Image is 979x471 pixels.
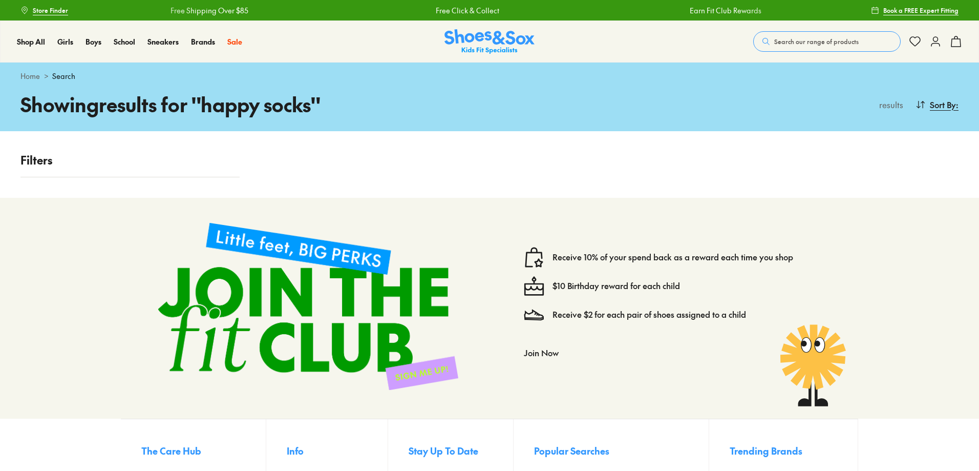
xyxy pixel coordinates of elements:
[168,5,246,16] a: Free Shipping Over $85
[875,98,903,111] p: results
[141,444,201,458] span: The Care Hub
[191,36,215,47] a: Brands
[552,280,680,292] a: $10 Birthday reward for each child
[20,90,489,119] h1: Showing results for " happy socks "
[409,444,478,458] span: Stay Up To Date
[147,36,179,47] a: Sneakers
[552,309,746,320] a: Receive $2 for each pair of shoes assigned to a child
[409,440,513,462] button: Stay Up To Date
[916,93,959,116] button: Sort By:
[930,98,956,111] span: Sort By
[114,36,135,47] a: School
[774,37,859,46] span: Search our range of products
[883,6,959,15] span: Book a FREE Expert Fitting
[287,444,304,458] span: Info
[552,252,793,263] a: Receive 10% of your spend back as a reward each time you shop
[753,31,901,52] button: Search our range of products
[57,36,73,47] a: Girls
[227,36,242,47] a: Sale
[524,341,559,364] button: Join Now
[524,247,544,268] img: vector1.svg
[141,206,475,406] img: sign-up-footer.png
[444,29,535,54] img: SNS_Logo_Responsive.svg
[287,440,388,462] button: Info
[730,440,837,462] button: Trending Brands
[20,1,68,19] a: Store Finder
[20,152,240,169] p: Filters
[956,98,959,111] span: :
[86,36,101,47] a: Boys
[141,440,266,462] button: The Care Hub
[20,71,959,81] div: >
[33,6,68,15] span: Store Finder
[524,304,544,325] img: Vector_3098.svg
[730,444,802,458] span: Trending Brands
[534,440,709,462] button: Popular Searches
[524,276,544,296] img: cake--candle-birthday-event-special-sweet-cake-bake.svg
[52,71,75,81] span: Search
[20,71,40,81] a: Home
[17,36,45,47] a: Shop All
[534,444,609,458] span: Popular Searches
[688,5,759,16] a: Earn Fit Club Rewards
[871,1,959,19] a: Book a FREE Expert Fitting
[434,5,497,16] a: Free Click & Collect
[444,29,535,54] a: Shoes & Sox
